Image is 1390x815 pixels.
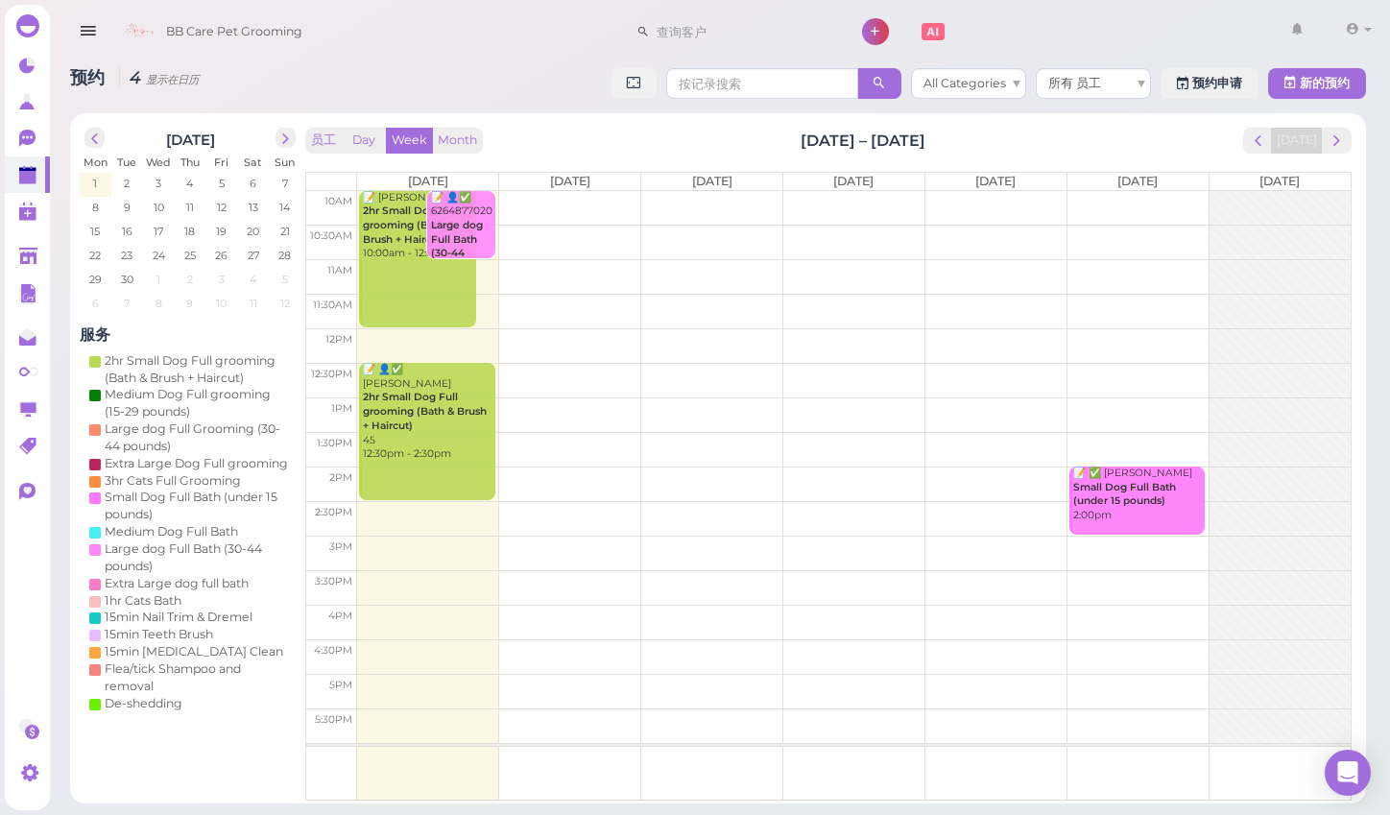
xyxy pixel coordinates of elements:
span: 15 [88,223,102,240]
span: BB Care Pet Grooming [166,5,302,59]
span: 7 [280,175,290,192]
span: Sun [275,156,295,169]
span: 25 [182,247,198,264]
div: 📝 [PERSON_NAME] 10:00am - 12:00pm [362,191,475,261]
span: 9 [184,295,195,312]
span: 8 [90,199,101,216]
span: 4 [184,175,195,192]
span: 2 [185,271,195,288]
input: 按记录搜索 [666,68,858,99]
i: 4 [119,67,199,87]
button: 员工 [305,128,342,154]
span: 3pm [329,540,352,553]
span: 11 [248,295,259,312]
div: 2hr Small Dog Full grooming (Bath & Brush + Haircut) [105,352,291,387]
span: 21 [278,223,292,240]
span: 6 [90,295,101,312]
span: 17 [152,223,165,240]
span: Wed [146,156,171,169]
span: 所有 员工 [1048,76,1101,90]
span: Mon [84,156,108,169]
span: 10am [324,195,352,207]
button: Day [341,128,387,154]
span: 28 [276,247,293,264]
span: 10 [214,295,228,312]
div: Small Dog Full Bath (under 15 pounds) [105,489,291,523]
div: 📝 ✅ [PERSON_NAME] 2:00pm [1072,467,1205,523]
b: 2hr Small Dog Full grooming (Bath & Brush + Haircut) [363,391,487,431]
span: Fri [214,156,228,169]
div: Flea/tick Shampoo and removal [105,660,291,695]
span: 1 [155,271,162,288]
span: 6 [248,175,258,192]
div: 3hr Cats Full Grooming [105,472,241,490]
div: 1hr Cats Bath [105,592,181,610]
span: 11:30am [313,299,352,311]
h2: [DATE] [166,128,215,149]
span: 14 [277,199,292,216]
span: 预约 [70,67,109,87]
span: 16 [120,223,134,240]
span: 20 [245,223,261,240]
span: 9 [122,199,132,216]
div: Large dog Full Grooming (30-44 pounds) [105,420,291,455]
div: Medium Dog Full Bath [105,523,238,540]
span: [DATE] [550,174,590,188]
span: 18 [182,223,197,240]
span: 7 [122,295,132,312]
button: Month [432,128,483,154]
div: Extra Large Dog Full grooming [105,455,288,472]
span: All Categories [923,76,1006,90]
div: Large dog Full Bath (30-44 pounds) [105,540,291,575]
a: 预约申请 [1161,68,1258,99]
small: 显示在日历 [146,73,199,86]
span: 3 [217,271,227,288]
span: 2:30pm [315,506,352,518]
span: 1 [91,175,99,192]
span: 30 [119,271,135,288]
span: 1:30pm [317,437,352,449]
span: 13 [247,199,260,216]
span: 5pm [329,679,352,691]
span: 10:30am [310,229,352,242]
div: 15min Nail Trim & Dremel [105,609,252,626]
span: 29 [87,271,104,288]
span: 12 [278,295,292,312]
h2: [DATE] – [DATE] [801,130,925,152]
button: next [276,128,296,148]
span: 27 [246,247,261,264]
span: [DATE] [1117,174,1158,188]
span: 1pm [331,402,352,415]
div: 15min [MEDICAL_DATA] Clean [105,643,283,660]
span: [DATE] [833,174,874,188]
div: 15min Teeth Brush [105,626,213,643]
span: [DATE] [975,174,1016,188]
span: Sat [244,156,262,169]
span: 12pm [325,333,352,346]
div: 📝 👤✅ 6264877020 85 10:00am [430,191,495,304]
span: 26 [213,247,229,264]
span: [DATE] [1259,174,1300,188]
div: Open Intercom Messenger [1325,750,1371,796]
div: Medium Dog Full grooming (15-29 pounds) [105,386,291,420]
div: Extra Large dog full bath [105,575,249,592]
span: 2 [122,175,132,192]
span: 19 [214,223,228,240]
button: next [1322,128,1352,154]
span: 4pm [328,610,352,622]
span: 4:30pm [314,644,352,657]
b: Large dog Full Bath (30-44 pounds) [431,219,483,274]
span: 3 [154,175,163,192]
span: 24 [151,247,167,264]
span: 11 [184,199,196,216]
span: 10 [152,199,166,216]
button: [DATE] [1271,128,1323,154]
span: 23 [119,247,134,264]
span: 4 [248,271,258,288]
h4: 服务 [80,325,300,344]
span: [DATE] [408,174,448,188]
span: Thu [180,156,200,169]
button: Week [386,128,433,154]
span: 12:30pm [311,368,352,380]
span: 5 [280,271,290,288]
